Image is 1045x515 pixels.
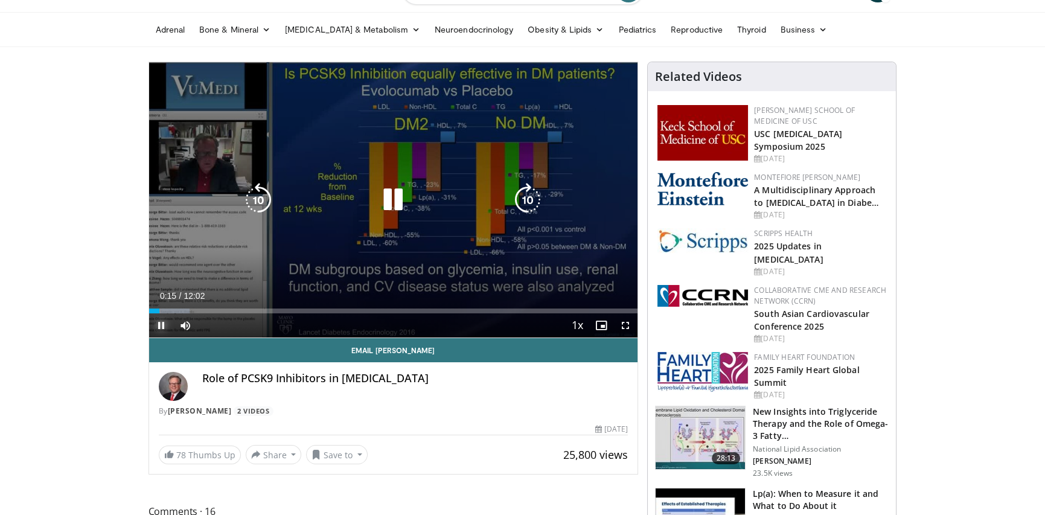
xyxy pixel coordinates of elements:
[613,313,638,337] button: Fullscreen
[656,406,745,469] img: 45ea033d-f728-4586-a1ce-38957b05c09e.150x105_q85_crop-smart_upscale.jpg
[754,308,869,332] a: South Asian Cardiovascular Conference 2025
[754,210,886,220] div: [DATE]
[753,488,889,512] h3: Lp(a): When to Measure it and What to Do About it
[655,69,742,84] h4: Related Videos
[657,352,748,392] img: 96363db5-6b1b-407f-974b-715268b29f70.jpeg.150x105_q85_autocrop_double_scale_upscale_version-0.2.jpg
[754,266,886,277] div: [DATE]
[753,456,889,466] p: [PERSON_NAME]
[278,18,427,42] a: [MEDICAL_DATA] & Metabolism
[712,452,741,464] span: 28:13
[754,153,886,164] div: [DATE]
[149,18,193,42] a: Adrenal
[159,406,628,417] div: By
[159,372,188,401] img: Avatar
[754,352,855,362] a: Family Heart Foundation
[149,62,638,338] video-js: Video Player
[149,338,638,362] a: Email [PERSON_NAME]
[173,313,197,337] button: Mute
[754,389,886,400] div: [DATE]
[753,444,889,454] p: National Lipid Association
[657,105,748,161] img: 7b941f1f-d101-407a-8bfa-07bd47db01ba.png.150x105_q85_autocrop_double_scale_upscale_version-0.2.jpg
[192,18,278,42] a: Bone & Mineral
[179,291,182,301] span: /
[427,18,520,42] a: Neuroendocrinology
[754,105,855,126] a: [PERSON_NAME] School of Medicine of USC
[168,406,232,416] a: [PERSON_NAME]
[565,313,589,337] button: Playback Rate
[246,445,302,464] button: Share
[595,424,628,435] div: [DATE]
[149,313,173,337] button: Pause
[754,128,842,152] a: USC [MEDICAL_DATA] Symposium 2025
[149,309,638,313] div: Progress Bar
[754,184,879,208] a: A Multidisciplinary Approach to [MEDICAL_DATA] in Diabe…
[589,313,613,337] button: Enable picture-in-picture mode
[754,364,859,388] a: 2025 Family Heart Global Summit
[754,228,813,238] a: Scripps Health
[306,445,368,464] button: Save to
[754,240,823,264] a: 2025 Updates in [MEDICAL_DATA]
[657,228,748,253] img: c9f2b0b7-b02a-4276-a72a-b0cbb4230bc1.jpg.150x105_q85_autocrop_double_scale_upscale_version-0.2.jpg
[202,372,628,385] h4: Role of PCSK9 Inhibitors in [MEDICAL_DATA]
[730,18,773,42] a: Thyroid
[176,449,186,461] span: 78
[520,18,611,42] a: Obesity & Lipids
[663,18,730,42] a: Reproductive
[160,291,176,301] span: 0:15
[657,285,748,307] img: a04ee3ba-8487-4636-b0fb-5e8d268f3737.png.150x105_q85_autocrop_double_scale_upscale_version-0.2.png
[184,291,205,301] span: 12:02
[612,18,664,42] a: Pediatrics
[754,172,860,182] a: Montefiore [PERSON_NAME]
[234,406,273,417] a: 2 Videos
[159,446,241,464] a: 78 Thumbs Up
[753,469,793,478] p: 23.5K views
[655,406,889,478] a: 28:13 New Insights into Triglyceride Therapy and the Role of Omega-3 Fatty… National Lipid Associ...
[754,285,886,306] a: Collaborative CME and Research Network (CCRN)
[753,406,889,442] h3: New Insights into Triglyceride Therapy and the Role of Omega-3 Fatty…
[773,18,835,42] a: Business
[563,447,628,462] span: 25,800 views
[657,172,748,205] img: b0142b4c-93a1-4b58-8f91-5265c282693c.png.150x105_q85_autocrop_double_scale_upscale_version-0.2.png
[754,333,886,344] div: [DATE]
